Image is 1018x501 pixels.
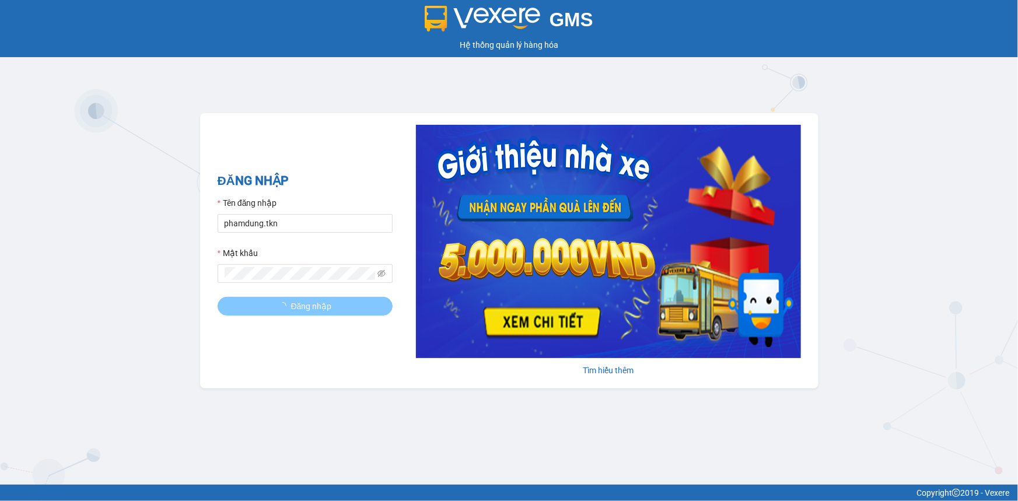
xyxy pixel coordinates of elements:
[9,486,1009,499] div: Copyright 2019 - Vexere
[218,247,258,260] label: Mật khẩu
[218,171,393,191] h2: ĐĂNG NHẬP
[218,297,393,316] button: Đăng nhập
[425,6,540,31] img: logo 2
[377,269,386,278] span: eye-invisible
[416,125,801,358] img: banner-0
[425,17,593,27] a: GMS
[291,300,332,313] span: Đăng nhập
[218,214,393,233] input: Tên đăng nhập
[225,267,375,280] input: Mật khẩu
[550,9,593,30] span: GMS
[218,197,277,209] label: Tên đăng nhập
[3,38,1015,51] div: Hệ thống quản lý hàng hóa
[278,302,291,310] span: loading
[416,364,801,377] div: Tìm hiểu thêm
[952,489,960,497] span: copyright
